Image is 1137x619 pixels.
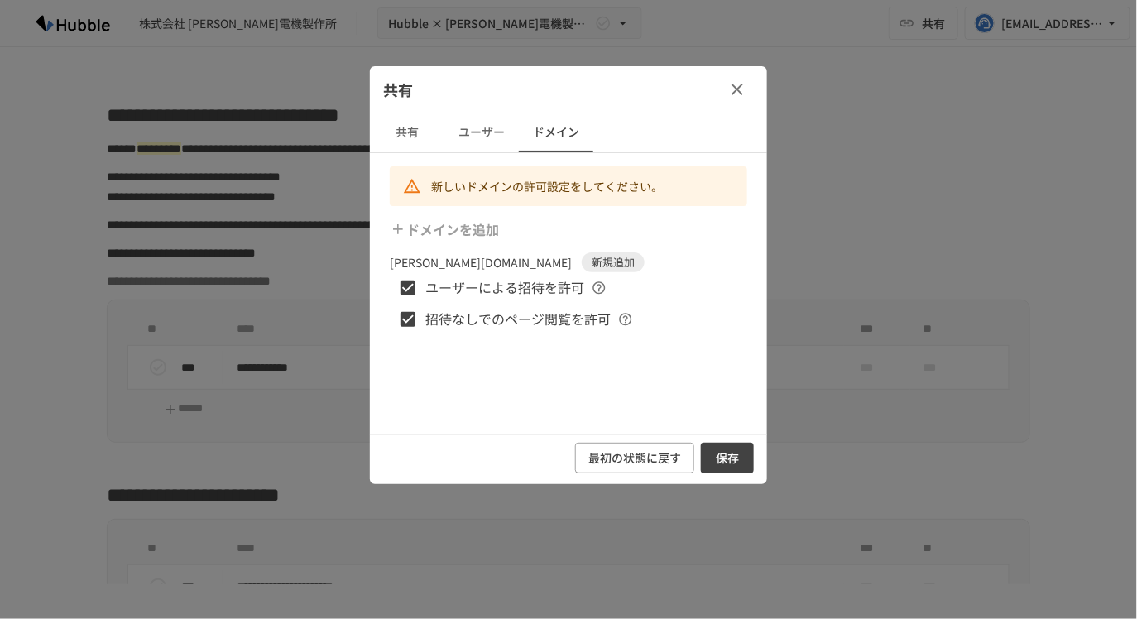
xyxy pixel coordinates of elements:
button: 共有 [370,113,444,152]
button: 保存 [701,443,754,473]
button: ドメインを追加 [386,213,506,246]
button: ドメイン [519,113,593,152]
p: [PERSON_NAME][DOMAIN_NAME] [390,253,572,271]
div: 共有 [370,66,767,113]
button: 最初の状態に戻す [575,443,694,473]
span: 招待なしでのページ閲覧を許可 [425,309,611,330]
span: 新規追加 [582,254,645,271]
span: ユーザーによる招待を許可 [425,277,584,299]
div: 新しいドメインの許可設定をしてください。 [431,171,663,201]
button: ユーザー [444,113,519,152]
